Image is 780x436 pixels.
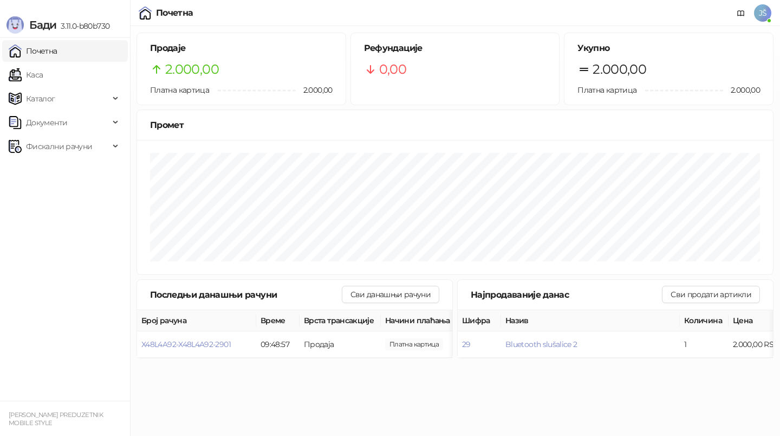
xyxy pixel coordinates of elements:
[150,42,333,55] h5: Продаје
[150,85,209,95] span: Платна картица
[680,310,729,331] th: Количина
[150,118,760,132] div: Промет
[732,4,750,22] a: Документација
[26,88,55,110] span: Каталог
[462,339,471,349] button: 29
[501,310,680,331] th: Назив
[56,21,109,31] span: 3.11.0-b80b730
[9,64,43,86] a: Каса
[385,338,443,350] span: 2.000,00
[150,288,342,302] div: Последњи данашњи рачуни
[723,84,760,96] span: 2.000,00
[26,112,67,133] span: Документи
[680,331,729,358] td: 1
[379,59,406,80] span: 0,00
[165,59,219,80] span: 2.000,00
[458,310,501,331] th: Шифра
[26,136,92,157] span: Фискални рачуни
[577,42,760,55] h5: Укупно
[141,339,231,349] button: X48L4A92-X48L4A92-2901
[256,331,300,358] td: 09:48:57
[9,40,57,62] a: Почетна
[137,310,256,331] th: Број рачуна
[300,310,381,331] th: Врста трансакције
[342,286,439,303] button: Сви данашњи рачуни
[754,4,771,22] span: JŠ
[471,288,662,302] div: Најпродаваније данас
[577,85,636,95] span: Платна картица
[29,18,56,31] span: Бади
[381,310,489,331] th: Начини плаћања
[364,42,547,55] h5: Рефундације
[296,84,333,96] span: 2.000,00
[6,16,24,34] img: Logo
[662,286,760,303] button: Сви продати артикли
[156,9,193,17] div: Почетна
[505,339,577,349] button: Bluetooth slušalice 2
[300,331,381,358] td: Продаја
[9,411,103,427] small: [PERSON_NAME] PREDUZETNIK MOBILE STYLE
[256,310,300,331] th: Време
[593,59,646,80] span: 2.000,00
